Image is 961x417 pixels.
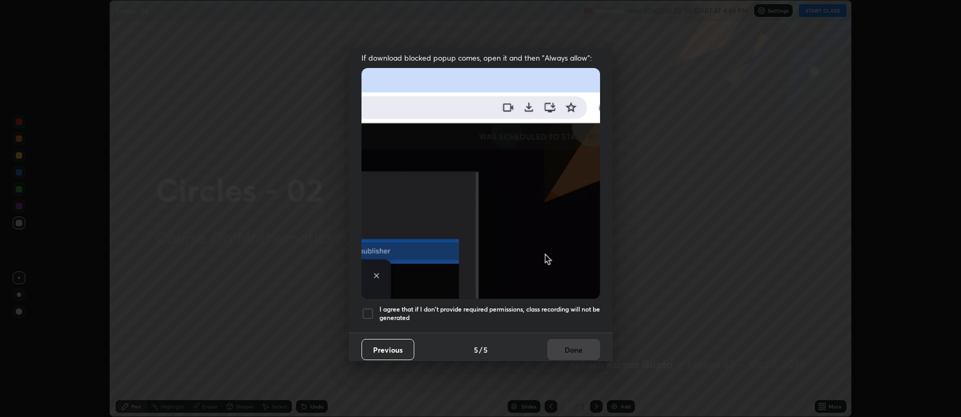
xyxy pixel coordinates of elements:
h4: 5 [483,344,488,355]
h5: I agree that if I don't provide required permissions, class recording will not be generated [379,305,600,322]
h4: 5 [474,344,478,355]
img: downloads-permission-blocked.gif [361,68,600,298]
h4: / [479,344,482,355]
button: Previous [361,339,414,360]
span: If download blocked popup comes, open it and then "Always allow": [361,53,600,63]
